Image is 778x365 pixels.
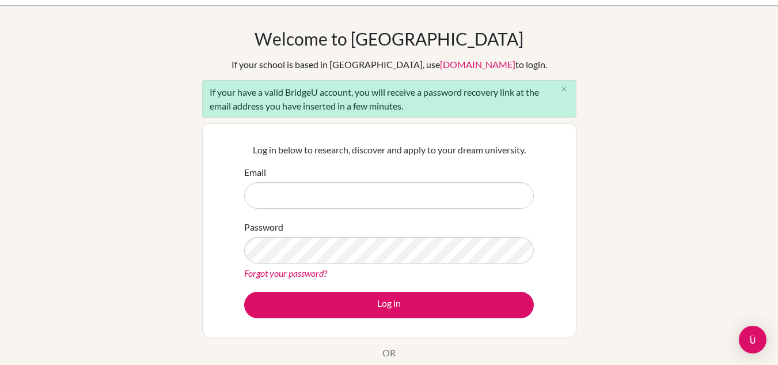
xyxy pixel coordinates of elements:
div: If your have a valid BridgeU account, you will receive a password recovery link at the email addr... [202,80,576,118]
i: close [560,85,568,93]
div: Open Intercom Messenger [739,326,766,353]
p: OR [382,346,396,360]
a: [DOMAIN_NAME] [440,59,515,70]
a: Forgot your password? [244,268,327,279]
p: Log in below to research, discover and apply to your dream university. [244,143,534,157]
h1: Welcome to [GEOGRAPHIC_DATA] [255,28,523,49]
label: Email [244,165,266,179]
button: Close [553,81,576,98]
label: Password [244,220,283,234]
div: If your school is based in [GEOGRAPHIC_DATA], use to login. [231,58,547,72]
button: Log in [244,292,534,318]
